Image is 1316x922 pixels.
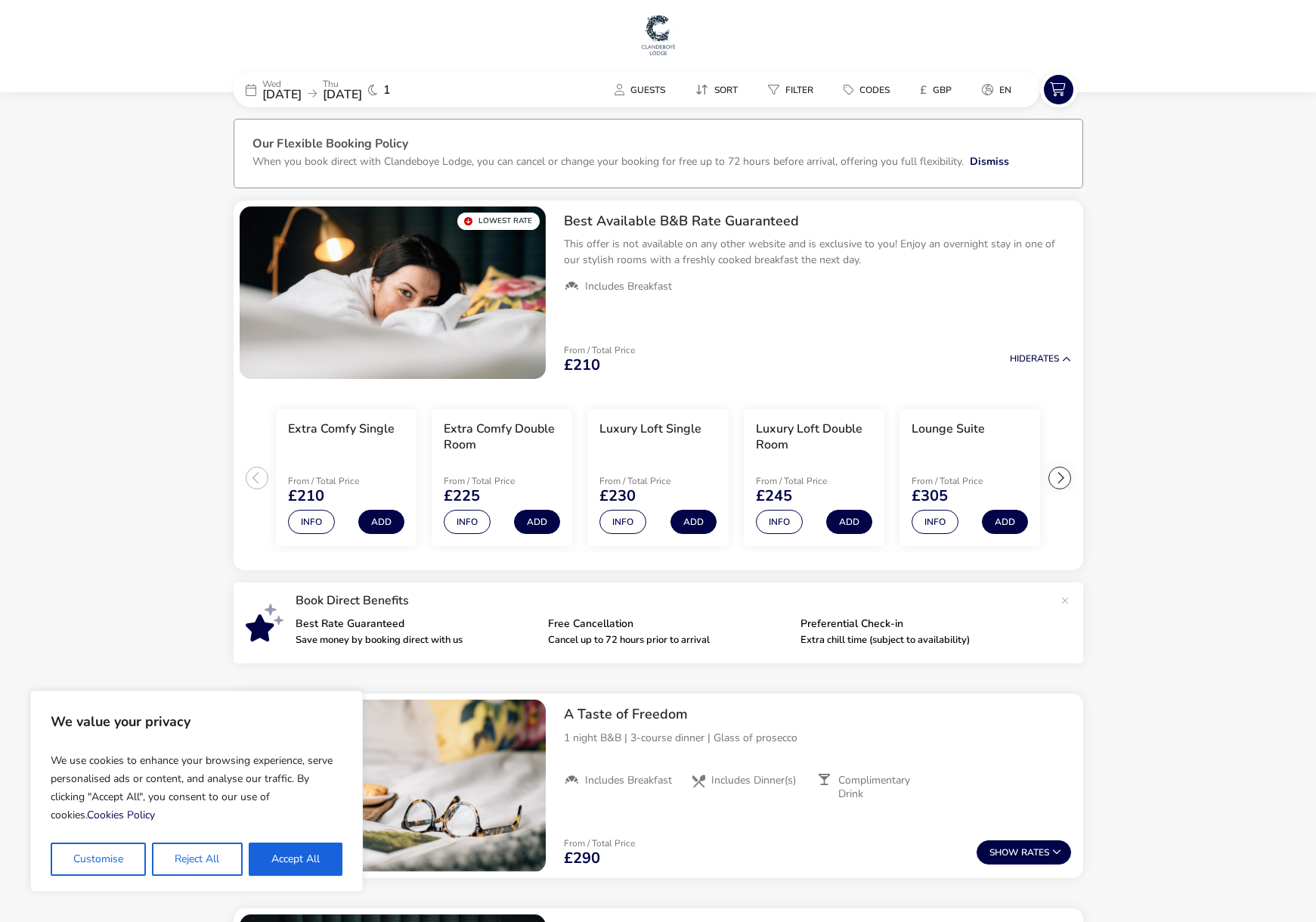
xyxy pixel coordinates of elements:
[288,421,395,437] h3: Extra Comfy Single
[564,236,1071,268] p: This offer is not available on any other website and is exclusive to you! Enjoy an overnight stay...
[296,594,1053,607] p: Book Direct Benefits
[564,851,600,866] span: £290
[1048,403,1203,553] swiper-slide: 6 / 6
[599,421,701,437] h3: Luxury Loft Single
[457,213,540,230] div: Lowest Rate
[51,706,342,737] p: We value your privacy
[756,79,831,101] naf-pibe-menu-bar-item: Filter
[912,477,1019,486] p: From / Total Price
[252,154,964,169] p: When you book direct with Clandeboye Lodge, you can cancel or change your booking for free up to ...
[564,706,1071,723] h2: A Taste of Freedom
[548,619,788,629] p: Free Cancellation
[831,79,908,101] naf-pibe-menu-bar-item: Codes
[912,421,985,437] h3: Lounge Suite
[970,79,1023,101] button: en
[892,403,1048,553] swiper-slide: 5 / 6
[51,746,342,830] p: We use cookies to enhance your browsing experience, serve personalised ads or content, and analys...
[999,84,1011,96] span: en
[1010,354,1071,364] button: HideRates
[424,403,580,553] swiper-slide: 2 / 6
[908,79,970,101] naf-pibe-menu-bar-item: £GBP
[826,510,872,534] button: Add
[288,489,324,504] span: £210
[859,84,890,96] span: Codes
[982,510,1028,534] button: Add
[630,84,665,96] span: Guests
[639,12,677,57] img: Main Website
[912,489,948,504] span: £305
[87,808,155,822] a: Cookies Policy
[262,86,302,103] span: [DATE]
[288,477,395,486] p: From / Total Price
[564,358,600,373] span: £210
[977,840,1071,865] button: ShowRates
[602,79,677,101] button: Guests
[152,843,242,876] button: Reject All
[785,84,813,96] span: Filter
[1010,352,1031,365] span: Hide
[756,477,863,486] p: From / Total Price
[296,619,536,629] p: Best Rate Guaranteed
[252,138,1064,154] h3: Our Flexible Booking Policy
[920,82,927,98] i: £
[444,510,491,534] button: Info
[933,84,952,96] span: GBP
[599,489,636,504] span: £230
[444,489,480,504] span: £225
[585,280,672,293] span: Includes Breakfast
[908,79,964,101] button: £GBP
[599,510,646,534] button: Info
[714,84,738,96] span: Sort
[234,72,460,107] div: Wed[DATE]Thu[DATE]1
[288,510,335,534] button: Info
[970,79,1030,101] naf-pibe-menu-bar-item: en
[756,489,792,504] span: £245
[240,700,546,872] swiper-slide: 1 / 1
[564,730,1071,746] p: 1 night B&B | 3-course dinner | Glass of prosecco
[383,84,391,96] span: 1
[564,213,1071,230] h2: Best Available B&B Rate Guaranteed
[670,510,717,534] button: Add
[514,510,560,534] button: Add
[444,477,551,486] p: From / Total Price
[262,79,302,88] p: Wed
[683,79,756,101] naf-pibe-menu-bar-item: Sort
[912,510,958,534] button: Info
[599,477,707,486] p: From / Total Price
[711,774,796,787] span: Includes Dinner(s)
[831,79,902,101] button: Codes
[564,346,635,355] p: From / Total Price
[564,839,635,848] p: From / Total Price
[51,843,146,876] button: Customise
[800,635,1041,645] p: Extra chill time (subject to availability)
[268,403,424,553] swiper-slide: 1 / 6
[800,619,1041,629] p: Preferential Check-in
[580,403,735,553] swiper-slide: 3 / 6
[30,691,363,892] div: We value your privacy
[989,848,1021,858] span: Show
[548,635,788,645] p: Cancel up to 72 hours prior to arrival
[756,421,872,453] h3: Luxury Loft Double Room
[683,79,750,101] button: Sort
[323,86,362,103] span: [DATE]
[249,843,342,876] button: Accept All
[756,510,803,534] button: Info
[970,154,1009,169] button: Dismiss
[296,635,536,645] p: Save money by booking direct with us
[838,774,932,801] span: Complimentary Drink
[585,774,672,787] span: Includes Breakfast
[358,510,404,534] button: Add
[552,694,1083,813] div: A Taste of Freedom1 night B&B | 3-course dinner | Glass of proseccoIncludes BreakfastIncludes Din...
[602,79,683,101] naf-pibe-menu-bar-item: Guests
[552,200,1083,306] div: Best Available B&B Rate GuaranteedThis offer is not available on any other website and is exclusi...
[323,79,362,88] p: Thu
[444,421,560,453] h3: Extra Comfy Double Room
[756,79,825,101] button: Filter
[240,206,546,379] swiper-slide: 1 / 1
[736,403,892,553] swiper-slide: 4 / 6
